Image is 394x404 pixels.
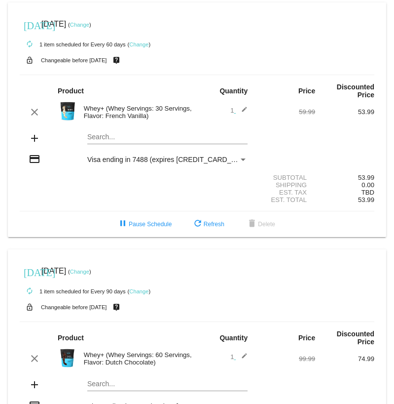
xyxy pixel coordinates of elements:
strong: Discounted Price [337,330,374,346]
mat-icon: add [29,379,40,391]
div: Whey+ (Whey Servings: 30 Servings, Flavor: French Vanilla) [79,105,197,120]
small: ( ) [128,41,151,47]
span: Refresh [192,221,224,228]
div: 53.99 [315,108,374,116]
span: 0.00 [361,181,374,189]
strong: Discounted Price [337,83,374,99]
mat-icon: [DATE] [24,19,36,31]
a: Change [129,288,148,294]
small: ( ) [68,269,91,275]
strong: Quantity [219,334,248,342]
mat-icon: pause [117,218,129,230]
small: Changeable before [DATE] [41,57,107,63]
a: Change [70,269,89,275]
div: Subtotal [256,174,315,181]
div: 74.99 [315,355,374,363]
input: Search... [87,380,248,388]
button: Delete [238,215,283,233]
span: 1 [230,353,248,361]
button: Refresh [184,215,232,233]
mat-icon: refresh [192,218,204,230]
mat-icon: clear [29,353,40,364]
span: Pause Schedule [117,221,172,228]
mat-icon: autorenew [24,39,36,50]
mat-icon: lock_open [24,301,36,314]
small: Changeable before [DATE] [41,304,107,310]
strong: Quantity [219,87,248,95]
button: Pause Schedule [109,215,179,233]
strong: Price [298,87,315,95]
div: Whey+ (Whey Servings: 60 Servings, Flavor: Dutch Chocolate) [79,351,197,366]
img: Image-1-Carousel-Whey-5lb-Chocolate-no-badge-Transp.png [58,348,77,368]
mat-icon: [DATE] [24,266,36,278]
span: Delete [246,221,275,228]
strong: Price [298,334,315,342]
mat-icon: live_help [110,54,122,67]
small: 1 item scheduled for Every 90 days [20,288,126,294]
div: 53.99 [315,174,374,181]
mat-icon: edit [236,353,248,364]
mat-icon: delete [246,218,258,230]
mat-icon: edit [236,106,248,118]
span: 53.99 [358,196,374,203]
div: Est. Tax [256,189,315,196]
small: ( ) [68,22,91,28]
small: 1 item scheduled for Every 60 days [20,41,126,47]
div: Shipping [256,181,315,189]
small: ( ) [128,288,151,294]
div: Est. Total [256,196,315,203]
div: 99.99 [256,355,315,363]
span: 1 [230,107,248,114]
strong: Product [58,334,84,342]
input: Search... [87,133,248,141]
strong: Product [58,87,84,95]
mat-icon: clear [29,106,40,118]
mat-icon: lock_open [24,54,36,67]
a: Change [70,22,89,28]
span: Visa ending in 7488 (expires [CREDIT_CARD_DATA]) [87,156,252,163]
mat-select: Payment Method [87,156,248,163]
div: 59.99 [256,108,315,116]
img: Image-1-Carousel-Whey-2lb-Vanilla-no-badge-Transp.png [58,101,77,121]
a: Change [129,41,148,47]
mat-icon: live_help [110,301,122,314]
mat-icon: autorenew [24,285,36,297]
mat-icon: credit_card [29,153,40,165]
mat-icon: add [29,132,40,144]
span: TBD [361,189,374,196]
